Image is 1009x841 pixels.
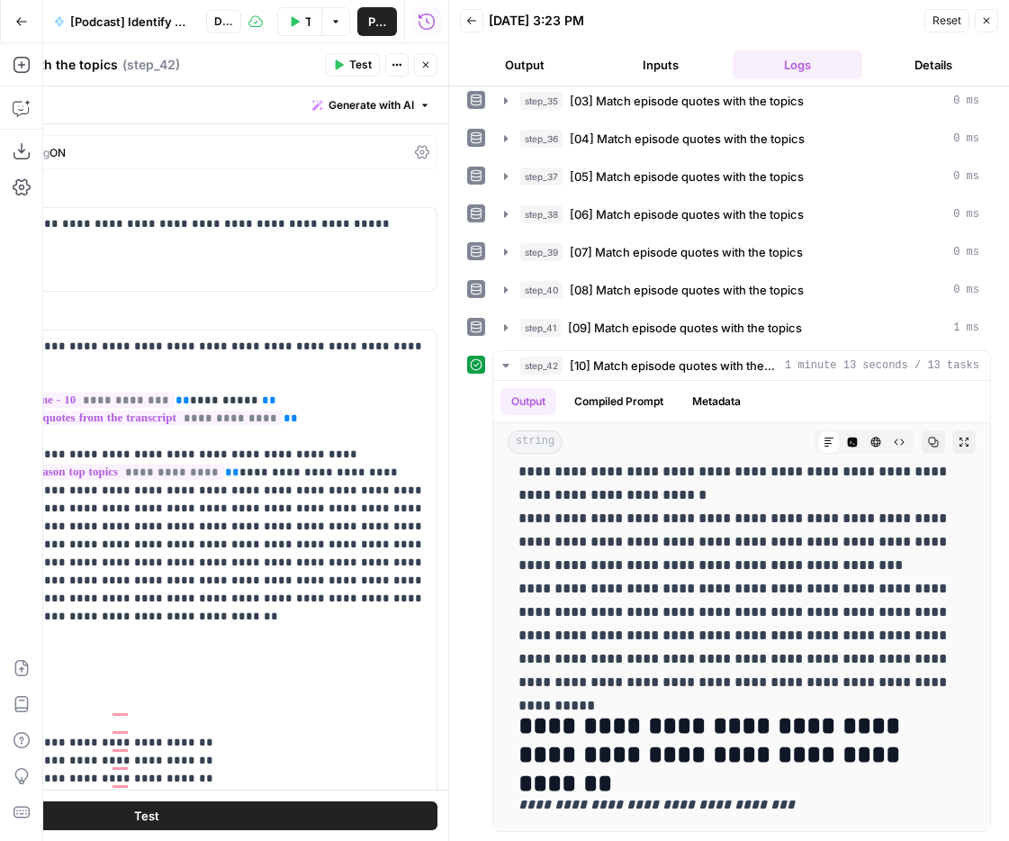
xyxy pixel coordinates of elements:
span: 1 ms [953,320,979,336]
span: step_36 [520,130,563,148]
span: 0 ms [953,168,979,185]
span: [06] Match episode quotes with the topics [570,205,804,223]
span: ( step_42 ) [122,56,180,74]
span: [10] Match episode quotes with the topics [570,357,778,375]
span: 0 ms [953,282,979,298]
button: Publish [357,7,397,36]
button: Details [869,50,999,79]
span: step_40 [520,281,563,299]
span: Draft [214,14,233,30]
span: [04] Match episode quotes with the topics [570,130,805,148]
button: [Podcast] Identify Season Quotes & Topics [43,7,203,36]
span: step_42 [520,357,563,375]
span: step_39 [520,243,563,261]
button: Generate with AI [305,94,437,117]
span: Test [134,807,159,825]
span: [05] Match episode quotes with the topics [570,167,804,185]
button: 0 ms [493,162,990,191]
button: 0 ms [493,86,990,115]
button: Output [460,50,590,79]
span: [03] Match episode quotes with the topics [570,92,804,110]
span: ON [50,146,66,159]
span: 1 minute 13 seconds / 13 tasks [785,357,979,374]
span: step_37 [520,167,563,185]
button: Logs [733,50,862,79]
span: Reset [932,13,961,29]
span: 0 ms [953,131,979,147]
button: 1 ms [493,313,990,342]
span: 0 ms [953,206,979,222]
div: 1 minute 13 seconds / 13 tasks [493,381,990,831]
span: string [508,430,563,454]
button: 0 ms [493,276,990,304]
button: 1 minute 13 seconds / 13 tasks [493,351,990,380]
span: step_35 [520,92,563,110]
span: [Podcast] Identify Season Quotes & Topics [70,13,192,31]
button: Metadata [681,388,752,415]
span: Test Workflow [305,13,311,31]
button: Inputs [597,50,726,79]
button: Test [325,53,380,77]
button: 0 ms [493,124,990,153]
button: Output [500,388,556,415]
span: Test [349,57,372,73]
span: [09] Match episode quotes with the topics [568,319,802,337]
button: Reset [924,9,969,32]
button: 0 ms [493,200,990,229]
span: [07] Match episode quotes with the topics [570,243,803,261]
button: Compiled Prompt [563,388,674,415]
span: 0 ms [953,244,979,260]
span: Generate with AI [329,97,414,113]
span: Publish [368,13,386,31]
button: Test Workflow [277,7,321,36]
span: 0 ms [953,93,979,109]
span: step_41 [520,319,561,337]
button: 0 ms [493,238,990,267]
span: step_38 [520,205,563,223]
span: [08] Match episode quotes with the topics [570,281,804,299]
